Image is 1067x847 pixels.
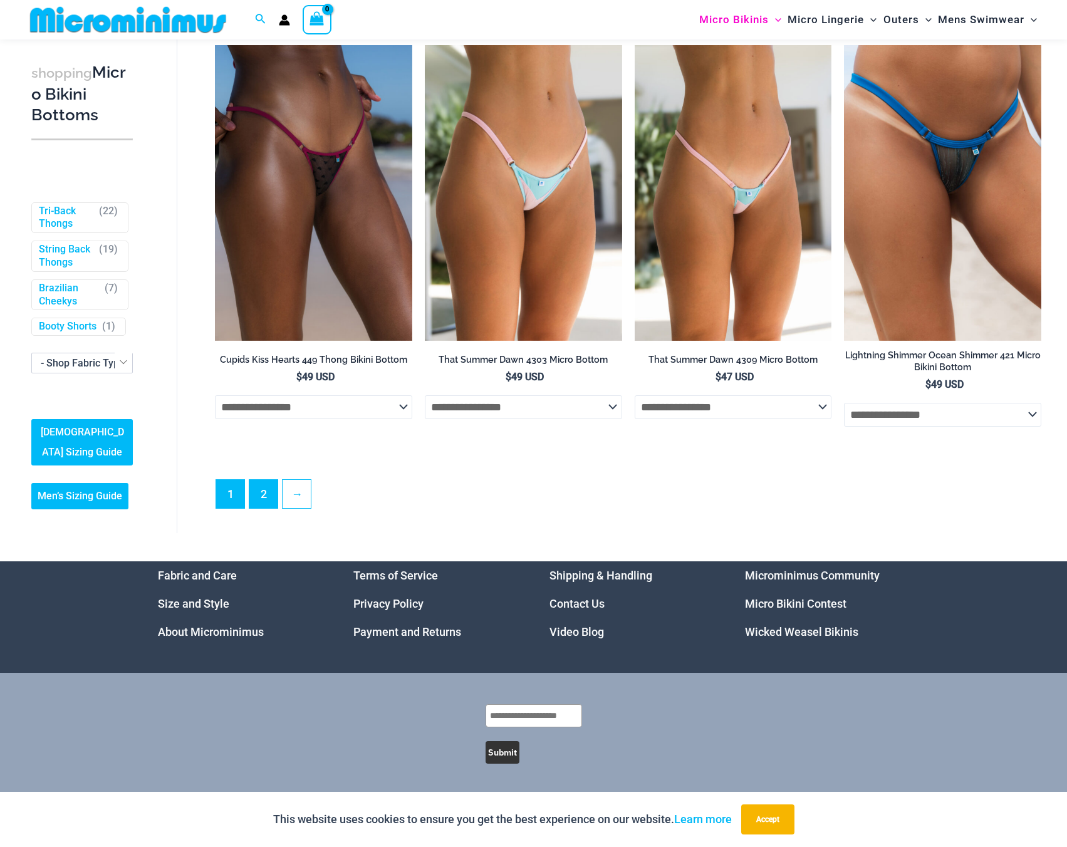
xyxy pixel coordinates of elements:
[784,4,880,36] a: Micro LingerieMenu ToggleMenu Toggle
[41,357,125,369] span: - Shop Fabric Type
[745,561,910,646] nav: Menu
[549,561,714,646] nav: Menu
[1024,4,1037,36] span: Menu Toggle
[635,45,832,341] a: That Summer Dawn 4309 Micro 02That Summer Dawn 4309 Micro 01That Summer Dawn 4309 Micro 01
[103,244,114,256] span: 19
[741,804,794,834] button: Accept
[31,353,133,373] span: - Shop Fabric Type
[39,321,96,334] a: Booty Shorts
[158,625,264,638] a: About Microminimus
[883,4,919,36] span: Outers
[215,45,412,341] a: Cupids Kiss Hearts 449 Thong 01Cupids Kiss Hearts 323 Underwire Top 449 Thong 05Cupids Kiss Heart...
[938,4,1024,36] span: Mens Swimwear
[486,741,519,764] button: Submit
[108,282,114,294] span: 7
[102,321,115,334] span: ( )
[844,350,1041,378] a: Lightning Shimmer Ocean Shimmer 421 Micro Bikini Bottom
[158,561,323,646] aside: Footer Widget 1
[31,483,128,509] a: Men’s Sizing Guide
[844,350,1041,373] h2: Lightning Shimmer Ocean Shimmer 421 Micro Bikini Bottom
[844,45,1041,341] img: Lightning Shimmer Ocean Shimmer 421 Micro 01
[925,378,931,390] span: $
[925,378,964,390] bdi: 49 USD
[716,371,721,383] span: $
[105,282,118,308] span: ( )
[39,244,93,270] a: String Back Thongs
[425,354,622,366] h2: That Summer Dawn 4303 Micro Bottom
[549,597,605,610] a: Contact Us
[425,354,622,370] a: That Summer Dawn 4303 Micro Bottom
[296,371,302,383] span: $
[353,569,438,582] a: Terms of Service
[549,625,604,638] a: Video Blog
[31,62,133,126] h3: Micro Bikini Bottoms
[215,479,1041,516] nav: Product Pagination
[303,5,331,34] a: View Shopping Cart, empty
[769,4,781,36] span: Menu Toggle
[106,321,112,333] span: 1
[31,65,92,81] span: shopping
[425,45,622,341] a: That Summer Dawn 4303 Micro 01That Summer Dawn 3063 Tri Top 4303 Micro 05That Summer Dawn 3063 Tr...
[506,371,544,383] bdi: 49 USD
[255,12,266,28] a: Search icon link
[283,480,311,508] a: →
[745,569,880,582] a: Microminimus Community
[353,625,461,638] a: Payment and Returns
[273,810,732,829] p: This website uses cookies to ensure you get the best experience on our website.
[745,597,846,610] a: Micro Bikini Contest
[353,561,518,646] nav: Menu
[99,205,118,231] span: ( )
[296,371,335,383] bdi: 49 USD
[158,597,229,610] a: Size and Style
[216,480,244,508] span: Page 1
[25,6,231,34] img: MM SHOP LOGO FLAT
[353,561,518,646] aside: Footer Widget 2
[215,354,412,370] a: Cupids Kiss Hearts 449 Thong Bikini Bottom
[788,4,864,36] span: Micro Lingerie
[745,625,858,638] a: Wicked Weasel Bikinis
[506,371,511,383] span: $
[864,4,877,36] span: Menu Toggle
[103,205,114,217] span: 22
[158,569,237,582] a: Fabric and Care
[635,354,832,366] h2: That Summer Dawn 4309 Micro Bottom
[880,4,935,36] a: OutersMenu ToggleMenu Toggle
[549,569,652,582] a: Shipping & Handling
[674,813,732,826] a: Learn more
[39,282,99,308] a: Brazilian Cheekys
[353,597,424,610] a: Privacy Policy
[745,561,910,646] aside: Footer Widget 4
[935,4,1040,36] a: Mens SwimwearMenu ToggleMenu Toggle
[249,480,278,508] a: Page 2
[694,2,1042,38] nav: Site Navigation
[31,419,133,465] a: [DEMOGRAPHIC_DATA] Sizing Guide
[158,561,323,646] nav: Menu
[279,14,290,26] a: Account icon link
[425,45,622,341] img: That Summer Dawn 4303 Micro 01
[699,4,769,36] span: Micro Bikinis
[549,561,714,646] aside: Footer Widget 3
[99,244,118,270] span: ( )
[696,4,784,36] a: Micro BikinisMenu ToggleMenu Toggle
[716,371,754,383] bdi: 47 USD
[919,4,932,36] span: Menu Toggle
[635,45,832,341] img: That Summer Dawn 4309 Micro 02
[844,45,1041,341] a: Lightning Shimmer Ocean Shimmer 421 Micro 01Lightning Shimmer Ocean Shimmer 421 Micro 02Lightning...
[215,354,412,366] h2: Cupids Kiss Hearts 449 Thong Bikini Bottom
[39,205,93,231] a: Tri-Back Thongs
[215,45,412,341] img: Cupids Kiss Hearts 449 Thong 01
[635,354,832,370] a: That Summer Dawn 4309 Micro Bottom
[32,353,132,373] span: - Shop Fabric Type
